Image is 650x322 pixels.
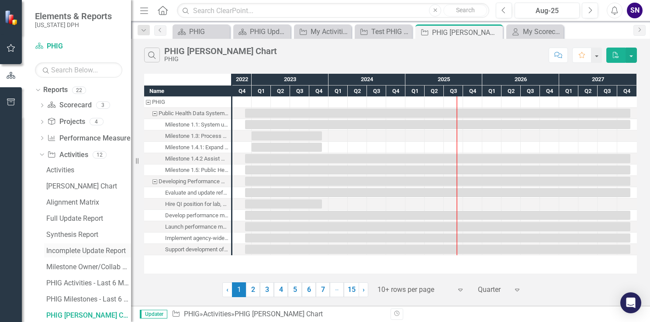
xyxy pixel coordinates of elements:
[245,199,322,209] div: Task: Start date: 2022-12-01 End date: 2023-11-30
[35,41,122,51] a: PHIG
[302,282,316,297] a: 6
[443,4,487,17] button: Search
[271,86,290,97] div: Q2
[627,3,643,18] div: SN
[328,86,348,97] div: Q1
[274,282,288,297] a: 4
[598,86,617,97] div: Q3
[44,227,131,241] a: Synthesis Report
[43,85,68,95] a: Reports
[559,86,578,97] div: Q1
[260,282,274,297] a: 3
[144,221,231,233] div: Launch performance management system
[463,86,482,97] div: Q4
[357,26,410,37] a: Test PHIG report
[371,26,410,37] div: Test PHIG report
[252,131,322,140] div: Task: Start date: 2023-01-01 End date: 2023-11-30
[144,108,231,119] div: Task: Start date: 2022-12-01 End date: 2027-11-30
[501,86,521,97] div: Q2
[4,10,20,25] img: ClearPoint Strategy
[367,86,386,97] div: Q3
[46,215,131,223] div: Full Update Report
[72,86,86,94] div: 22
[245,245,630,254] div: Task: Start date: 2022-12-01 End date: 2027-11-30
[508,26,561,37] a: My Scorecard
[165,164,228,176] div: Milestone 1.5: Public Health data analysis, Assist with data extracts and reporting for program r...
[144,153,231,164] div: Milestone 1.4.2 Assist with training and support of 4 program developed REDCap projects (four ann...
[46,279,131,287] div: PHIG Activities - Last 6 Months
[559,74,637,85] div: 2027
[456,7,475,14] span: Search
[44,292,131,306] a: PHIG Milestones - Last 6 Months
[144,96,231,108] div: PHIG
[245,165,630,175] div: Task: Start date: 2022-12-01 End date: 2027-11-30
[617,86,637,97] div: Q4
[165,199,228,210] div: Hire QI position for lab, Human Resources and training
[311,26,349,37] div: My Activities
[518,6,577,16] div: Aug-25
[344,282,359,297] a: 15
[44,243,131,257] a: Incomplete Update Report
[144,142,231,153] div: Milestone 1.4.1: Expand technology utilization of Public Health
[144,176,231,187] div: Developing Performance Management & Quality Improvement Capacity Across Public Health
[144,164,231,176] div: Milestone 1.5: Public Health data analysis, Assist with data extracts and reporting for program r...
[165,244,228,255] div: Support development of agency and programmatic goals, objectives, measures and targets
[144,130,231,142] div: Task: Start date: 2023-01-01 End date: 2023-11-30
[144,119,231,130] div: Milestone 1.1: System upgrades and incident response
[46,247,131,255] div: Incomplete Update Report
[189,26,228,37] div: PHIG
[165,221,228,233] div: Launch performance management system
[245,233,630,243] div: Task: Start date: 2022-12-01 End date: 2027-11-30
[328,74,405,85] div: 2024
[46,231,131,239] div: Synthesis Report
[46,199,131,206] div: Alignment Matrix
[348,86,367,97] div: Q2
[245,211,630,220] div: Task: Start date: 2022-12-01 End date: 2027-11-30
[44,211,131,225] a: Full Update Report
[620,292,641,313] div: Open Intercom Messenger
[482,74,559,85] div: 2026
[152,96,165,108] div: PHIG
[432,27,501,38] div: PHIG [PERSON_NAME] Chart
[165,119,228,130] div: Milestone 1.1: System upgrades and incident response
[96,102,110,109] div: 3
[144,233,231,244] div: Task: Start date: 2022-12-01 End date: 2027-11-30
[172,309,384,319] div: » »
[165,210,228,221] div: Develop performance management system for agency wide use
[47,117,85,127] a: Projects
[203,310,231,318] a: Activities
[232,282,246,297] span: 1
[144,119,231,130] div: Task: Start date: 2022-12-01 End date: 2027-11-30
[425,86,444,97] div: Q2
[46,312,131,319] div: PHIG [PERSON_NAME] Chart
[235,26,288,37] a: PHIG Updates
[144,199,231,210] div: Task: Start date: 2022-12-01 End date: 2023-11-30
[252,74,328,85] div: 2023
[482,86,501,97] div: Q1
[232,86,252,97] div: Q4
[245,154,630,163] div: Task: Start date: 2022-12-01 End date: 2027-11-30
[144,221,231,233] div: Task: Start date: 2022-12-01 End date: 2027-11-30
[296,26,349,37] a: My Activities
[44,163,131,177] a: Activities
[184,310,200,318] a: PHIG
[226,285,228,294] span: ‹
[165,142,228,153] div: Milestone 1.4.1: Expand technology utilization of Public Health
[144,96,231,108] div: Task: PHIG Start date: 2022-12-01 End date: 2022-12-02
[235,310,323,318] div: PHIG [PERSON_NAME] Chart
[144,187,231,199] div: Evaluate and update reference materials on the basics of performance management as needed
[140,310,167,319] span: Updater
[252,143,322,152] div: Task: Start date: 2023-01-01 End date: 2023-11-30
[232,74,252,85] div: 2022
[44,260,131,274] a: Milestone Owner/Collab Assignments
[540,86,559,97] div: Q4
[165,187,228,199] div: Evaluate and update reference materials on the basics of performance management as needed
[44,179,131,193] a: [PERSON_NAME] Chart
[578,86,598,97] div: Q2
[245,222,630,231] div: Task: Start date: 2022-12-01 End date: 2027-11-30
[46,182,131,190] div: [PERSON_NAME] Chart
[144,176,231,187] div: Task: Start date: 2022-12-01 End date: 2027-11-30
[316,282,330,297] a: 7
[144,244,231,255] div: Task: Start date: 2022-12-01 End date: 2027-11-30
[93,151,107,158] div: 12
